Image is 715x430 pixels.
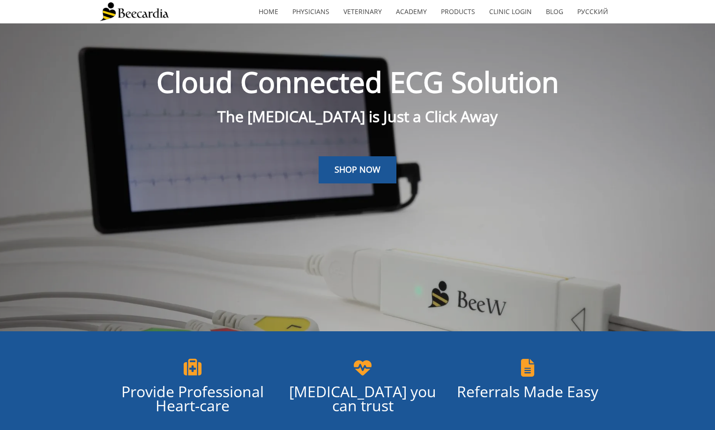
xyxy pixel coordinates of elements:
a: SHOP NOW [319,156,396,183]
a: Academy [389,1,434,22]
span: Cloud Connected ECG Solution [156,63,559,101]
img: Beecardia [100,2,169,21]
span: Provide Professional Heart-care [121,381,264,415]
span: The [MEDICAL_DATA] is Just a Click Away [217,106,498,126]
a: home [252,1,285,22]
a: Blog [539,1,570,22]
span: [MEDICAL_DATA] you can trust [289,381,436,415]
a: Veterinary [336,1,389,22]
a: Русский [570,1,615,22]
a: Physicians [285,1,336,22]
a: Products [434,1,482,22]
span: SHOP NOW [335,164,380,175]
span: Referrals Made Easy [457,381,598,401]
a: Clinic Login [482,1,539,22]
